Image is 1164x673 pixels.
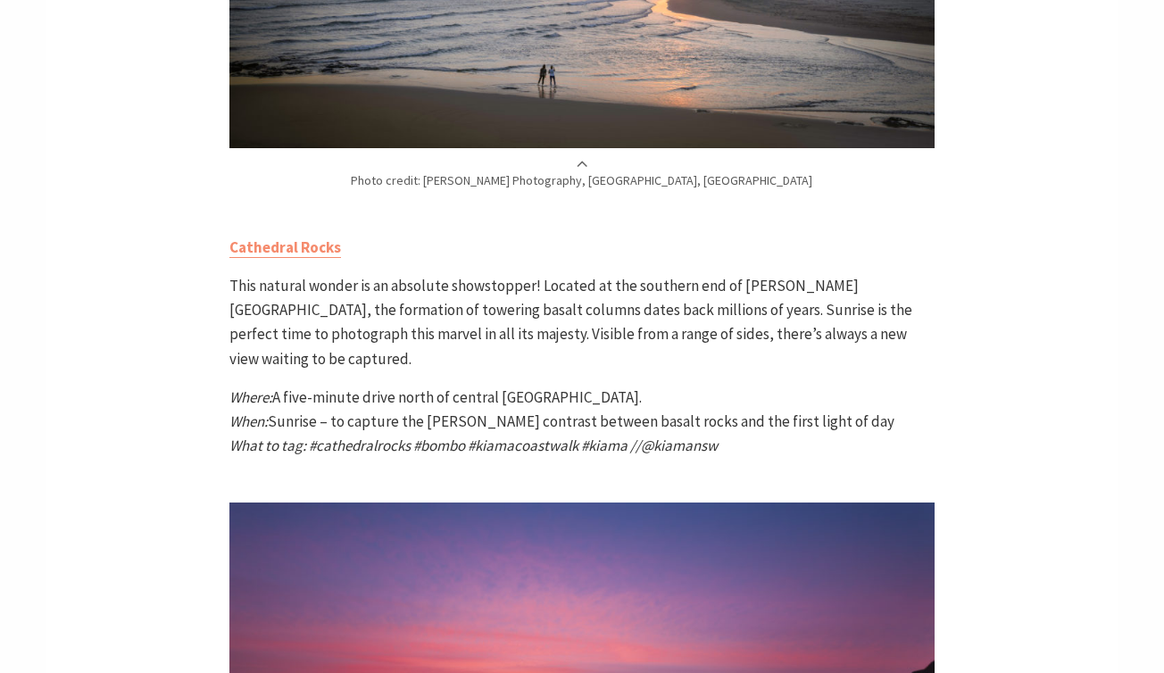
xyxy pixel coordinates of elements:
p: This natural wonder is an absolute showstopper! Located at the southern end of [PERSON_NAME][GEOG... [229,274,934,371]
p: Photo credit: [PERSON_NAME] Photography, [GEOGRAPHIC_DATA], [GEOGRAPHIC_DATA] [229,157,934,190]
em: When: [229,411,268,431]
strong: Cathedral Rocks [229,237,341,257]
em: Where: [229,387,272,407]
em: What to tag: #cathedralrocks #bombo #kiamacoastwalk #kiama //@kiamansw [229,436,718,455]
p: A five-minute drive north of central [GEOGRAPHIC_DATA]. Sunrise – to capture the [PERSON_NAME] co... [229,386,934,459]
a: Cathedral Rocks [229,237,341,258]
